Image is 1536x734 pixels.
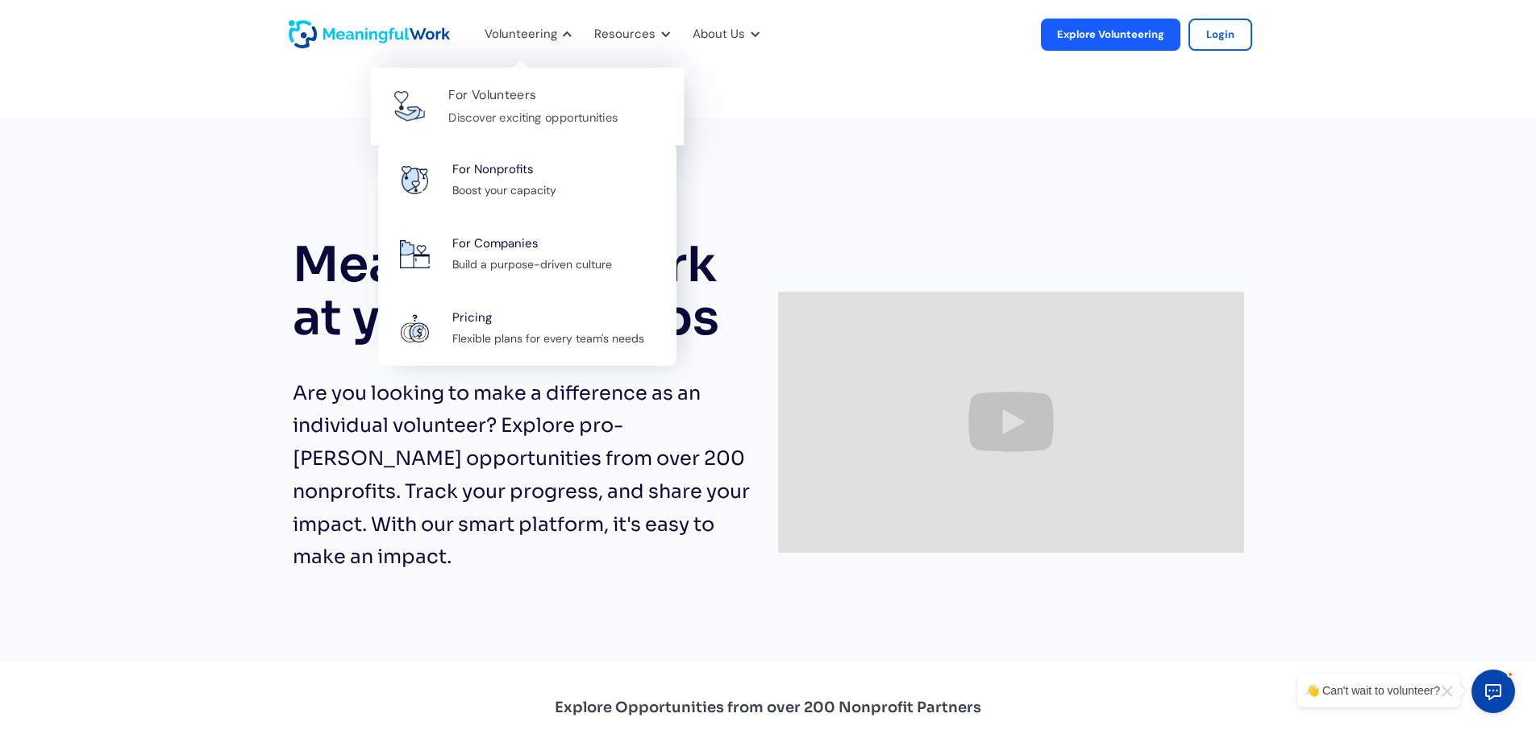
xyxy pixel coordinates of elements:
[378,61,676,366] nav: Volunteering
[594,24,656,45] div: Resources
[1305,682,1440,699] div: 👋 Can't wait to volunteer?
[452,308,492,329] div: Pricing
[452,181,556,201] div: Boost your capacity
[683,8,764,61] div: About Us
[452,330,644,349] div: Flexible plans for every team's needs
[399,240,431,268] img: Company Icon
[452,160,534,180] div: For Nonprofits
[370,67,684,145] a: Volunteer IconFor VolunteersDiscover exciting opportunities
[378,218,676,292] a: Company IconFor CompaniesBuild a purpose-driven culture
[555,695,981,720] div: Explore Opportunities from over 200 Nonprofit Partners
[1188,19,1252,51] a: Login
[452,234,539,255] div: For Companies
[693,24,745,45] div: About Us
[585,8,675,61] div: Resources
[1041,19,1180,51] a: Explore Volunteering
[452,255,612,275] div: Build a purpose-driven culture
[393,91,427,121] img: Volunteer Icon
[448,107,618,127] div: Discover exciting opportunities
[293,377,759,574] p: Are you looking to make a difference as an individual volunteer? Explore pro-[PERSON_NAME] opport...
[293,238,759,345] h1: Meaningful Work at your fingertips
[778,292,1244,554] iframe: Welcome to Meaningful Work Product Demo Video
[399,166,431,194] img: Nonprofit Icon
[378,292,676,366] a: PricingFlexible plans for every team's needs
[485,24,557,45] div: Volunteering
[448,85,536,106] div: For Volunteers
[378,143,676,218] a: Nonprofit IconFor NonprofitsBoost your capacity
[289,20,329,48] a: home
[475,8,577,61] div: Volunteering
